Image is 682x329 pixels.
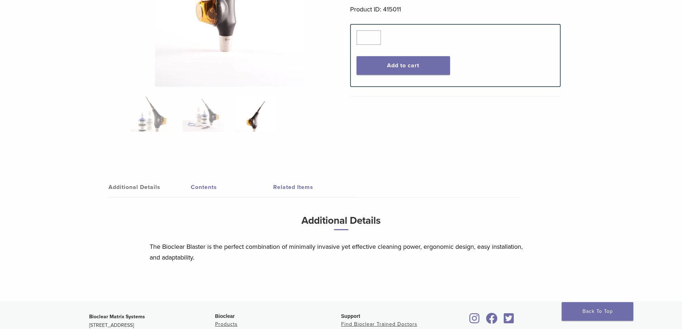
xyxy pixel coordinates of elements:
[150,241,533,263] p: The Bioclear Blaster is the perfect combination of minimally invasive yet effective cleaning powe...
[341,313,361,319] span: Support
[235,96,276,132] img: Blaster Kit - Image 3
[357,56,450,75] button: Add to cart
[484,317,500,324] a: Bioclear
[350,4,561,15] p: Product ID: 415011
[467,317,482,324] a: Bioclear
[341,321,417,327] a: Find Bioclear Trained Doctors
[150,212,533,236] h3: Additional Details
[131,96,172,132] img: Bioclear-Blaster-Kit-Simplified-1-e1548850725122-324x324.jpg
[89,314,145,320] strong: Bioclear Matrix Systems
[502,317,517,324] a: Bioclear
[191,177,273,197] a: Contents
[183,96,224,132] img: Blaster Kit - Image 2
[108,177,191,197] a: Additional Details
[215,321,238,327] a: Products
[215,313,235,319] span: Bioclear
[273,177,355,197] a: Related Items
[562,302,633,321] a: Back To Top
